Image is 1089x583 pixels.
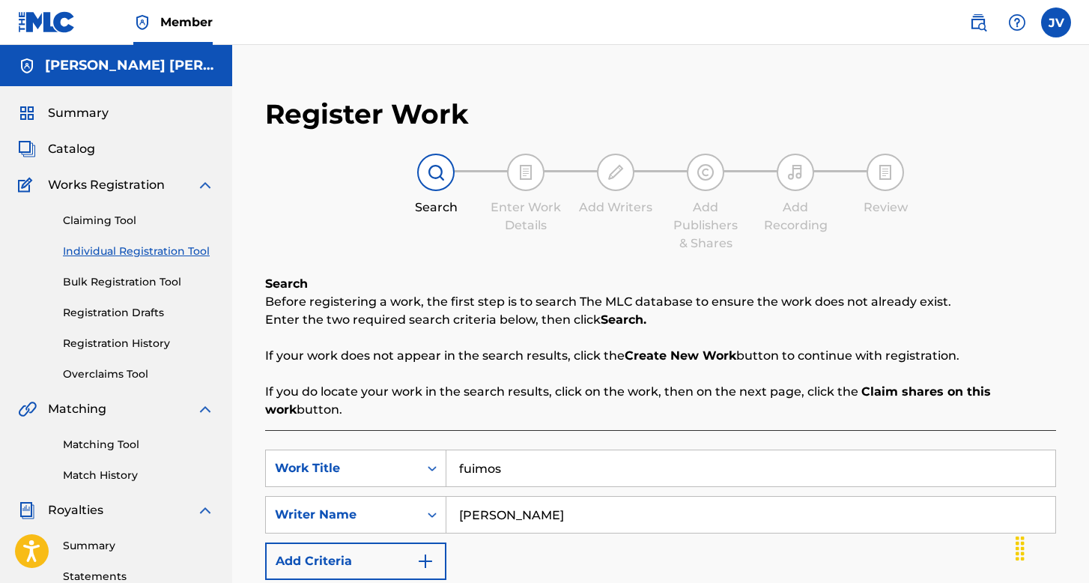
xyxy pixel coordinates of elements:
div: Help [1002,7,1032,37]
a: Registration History [63,336,214,351]
span: Member [160,13,213,31]
div: Add Recording [758,199,833,235]
span: Summary [48,104,109,122]
p: If you do locate your work in the search results, click on the work, then on the next page, click... [265,383,1056,419]
iframe: Resource Center [1047,369,1089,490]
div: User Menu [1041,7,1071,37]
div: Widget de chat [1014,511,1089,583]
img: Top Rightsholder [133,13,151,31]
iframe: Chat Widget [1014,511,1089,583]
a: Summary [63,538,214,554]
h5: JORGE VÁZQUEZ GUERRA [45,57,214,74]
img: Royalties [18,501,36,519]
img: step indicator icon for Add Publishers & Shares [697,163,715,181]
span: Matching [48,400,106,418]
img: step indicator icon for Enter Work Details [517,163,535,181]
a: Registration Drafts [63,305,214,321]
button: Add Criteria [265,543,446,580]
img: search [969,13,987,31]
p: Before registering a work, the first step is to search The MLC database to ensure the work does n... [265,293,1056,311]
img: Catalog [18,140,36,158]
div: Work Title [275,459,410,477]
div: Writer Name [275,506,410,524]
img: Works Registration [18,176,37,194]
a: SummarySummary [18,104,109,122]
img: expand [196,400,214,418]
img: Accounts [18,57,36,75]
div: Add Publishers & Shares [668,199,743,253]
a: Claiming Tool [63,213,214,229]
img: step indicator icon for Review [876,163,894,181]
img: help [1008,13,1026,31]
div: Review [848,199,923,217]
a: Matching Tool [63,437,214,453]
span: Works Registration [48,176,165,194]
span: Catalog [48,140,95,158]
strong: Search. [601,312,646,327]
a: Bulk Registration Tool [63,274,214,290]
div: Arrastrar [1008,526,1032,571]
h2: Register Work [265,97,469,131]
a: Public Search [963,7,993,37]
img: expand [196,176,214,194]
div: Enter Work Details [488,199,563,235]
a: Individual Registration Tool [63,244,214,259]
img: step indicator icon for Add Recording [786,163,804,181]
a: CatalogCatalog [18,140,95,158]
a: Overclaims Tool [63,366,214,382]
p: Enter the two required search criteria below, then click [265,311,1056,329]
img: Summary [18,104,36,122]
img: expand [196,501,214,519]
div: Search [398,199,473,217]
a: Match History [63,468,214,483]
img: Matching [18,400,37,418]
img: 9d2ae6d4665cec9f34b9.svg [416,552,434,570]
p: If your work does not appear in the search results, click the button to continue with registration. [265,347,1056,365]
b: Search [265,277,308,291]
img: step indicator icon for Search [427,163,445,181]
div: Add Writers [578,199,653,217]
strong: Create New Work [625,348,736,363]
img: MLC Logo [18,11,76,33]
span: Royalties [48,501,103,519]
img: step indicator icon for Add Writers [607,163,625,181]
